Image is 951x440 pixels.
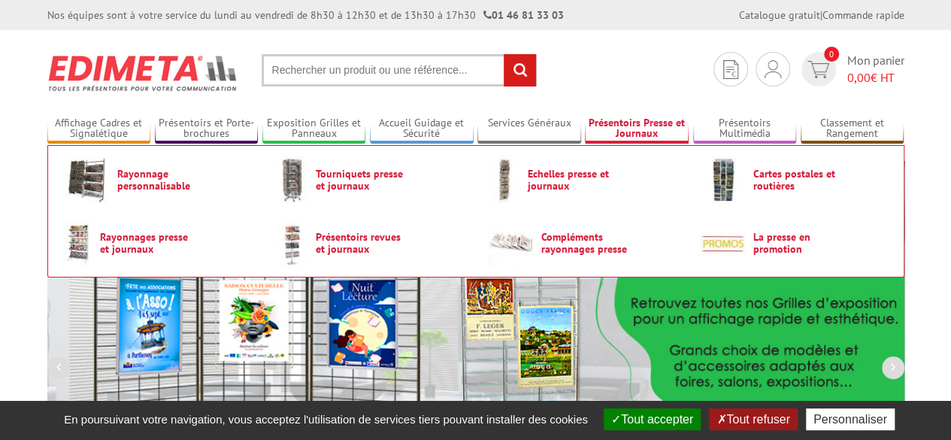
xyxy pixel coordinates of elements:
[847,52,904,86] span: Mon panier
[824,47,839,62] span: 0
[488,220,535,266] img: Compléments rayonnages presse
[604,408,701,430] button: Tout accepter
[483,8,564,22] strong: 01 46 81 33 03
[488,156,676,203] a: Echelles presse et journaux
[739,8,904,23] div: |
[316,168,406,192] span: Tourniquets presse et journaux
[47,8,564,23] div: Nos équipes sont à votre service du lundi au vendredi de 8h30 à 12h30 et de 13h30 à 17h30
[155,117,259,141] a: Présentoirs et Porte-brochures
[276,156,464,203] a: Tourniquets presse et journaux
[316,231,406,255] span: Présentoirs revues et journaux
[488,220,676,266] a: Compléments rayonnages presse
[477,117,581,141] a: Services Généraux
[753,168,843,192] span: Cartes postales et routières
[370,117,474,141] a: Accueil Guidage et Sécurité
[117,168,207,192] span: Rayonnage personnalisable
[693,117,797,141] a: Présentoirs Multimédia
[64,156,111,203] img: Rayonnage personnalisable
[528,168,618,192] span: Echelles presse et journaux
[709,408,797,430] button: Tout refuser
[700,156,888,203] a: Cartes postales et routières
[262,54,537,86] input: Rechercher un produit ou une référence...
[765,60,781,78] img: devis rapide
[585,117,689,141] a: Présentoirs Presse et Journaux
[504,54,536,86] input: rechercher
[801,117,904,141] a: Classement et Rangement
[64,220,252,266] a: Rayonnages presse et journaux
[56,413,595,426] span: En poursuivant votre navigation, vous acceptez l'utilisation de services tiers pouvant installer ...
[488,156,521,203] img: Echelles presse et journaux
[739,8,820,22] a: Catalogue gratuit
[700,220,888,266] a: La presse en promotion
[822,8,904,22] a: Commande rapide
[700,220,747,266] img: La presse en promotion
[47,117,151,141] a: Affichage Cadres et Signalétique
[100,231,190,255] span: Rayonnages presse et journaux
[700,156,747,203] img: Cartes postales et routières
[47,45,239,101] img: Présentoir, panneau, stand - Edimeta - PLV, affichage, mobilier bureau, entreprise
[276,220,464,266] a: Présentoirs revues et journaux
[847,69,904,86] span: € HT
[262,117,366,141] a: Exposition Grilles et Panneaux
[276,220,309,266] img: Présentoirs revues et journaux
[753,231,843,255] span: La presse en promotion
[64,156,252,203] a: Rayonnage personnalisable
[276,156,309,203] img: Tourniquets presse et journaux
[64,220,93,266] img: Rayonnages presse et journaux
[541,231,631,255] span: Compléments rayonnages presse
[798,52,904,86] a: devis rapide 0 Mon panier 0,00€ HT
[847,70,871,85] span: 0,00
[806,408,895,430] button: Personnaliser (fenêtre modale)
[723,60,738,79] img: devis rapide
[807,61,829,78] img: devis rapide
